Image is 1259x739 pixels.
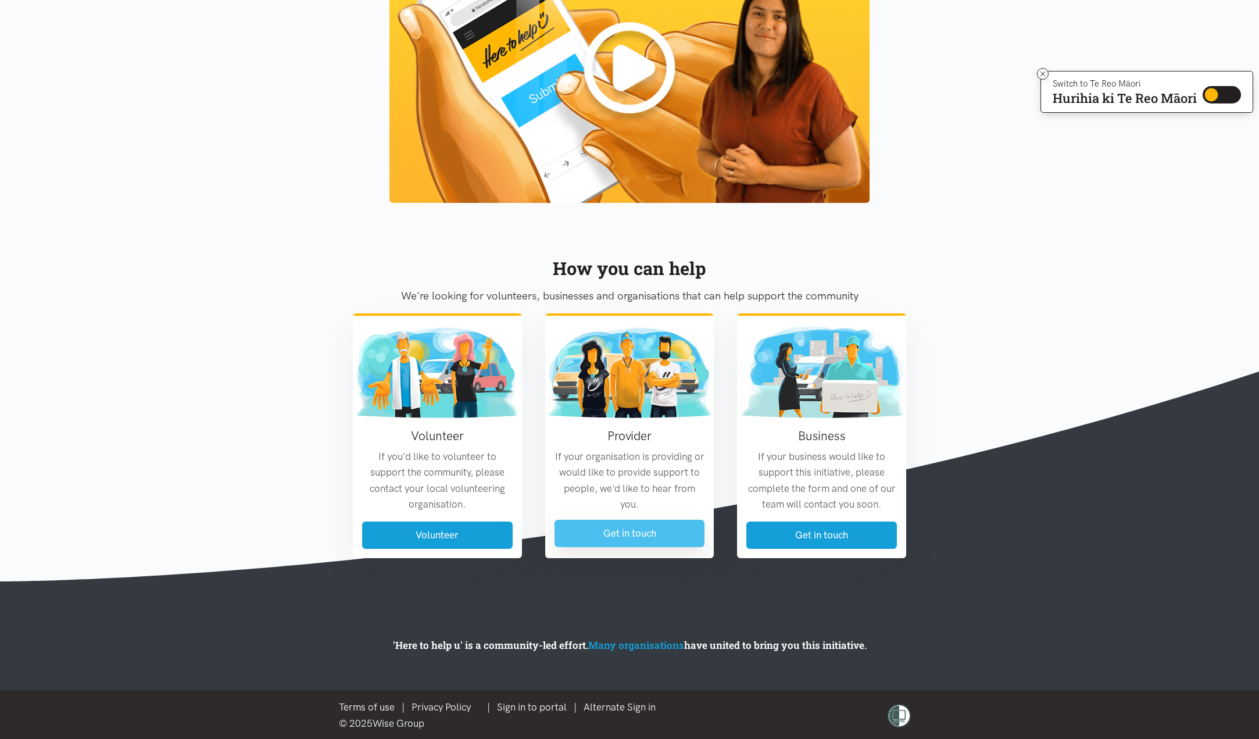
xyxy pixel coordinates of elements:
[746,522,897,549] a: Get in touch
[588,638,684,652] a: Many organisations
[362,449,513,512] p: If you'd like to volunteer to support the community, please contact your local volunteering organ...
[497,701,567,713] a: Sign in to portal
[555,427,705,444] h3: Provider
[555,520,705,547] a: Get in touch
[746,449,897,512] p: If your business would like to support this initiative, please complete the form and one of our t...
[1053,93,1197,103] p: Hurihia ki Te Reo Māori
[353,254,906,283] div: How you can help
[339,699,663,715] div: |
[555,449,705,512] p: If your organisation is providing or would like to provide support to people, we'd like to hear f...
[1053,80,1197,87] p: Switch to Te Reo Māori
[584,701,656,713] a: Alternate Sign in
[339,701,395,713] a: Terms of use
[339,716,663,731] div: © 2025
[362,522,513,549] a: Volunteer
[888,704,911,727] img: shielded
[412,701,471,713] a: Privacy Policy
[362,427,513,444] h3: Volunteer
[746,427,897,444] h3: Business
[487,701,663,713] span: | |
[221,637,1038,653] p: 'Here to help u' is a community-led effort. have united to bring you this initiative.
[373,717,424,729] a: Wise Group
[353,287,906,305] p: We're looking for volunteers, businesses and organisations that can help support the community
